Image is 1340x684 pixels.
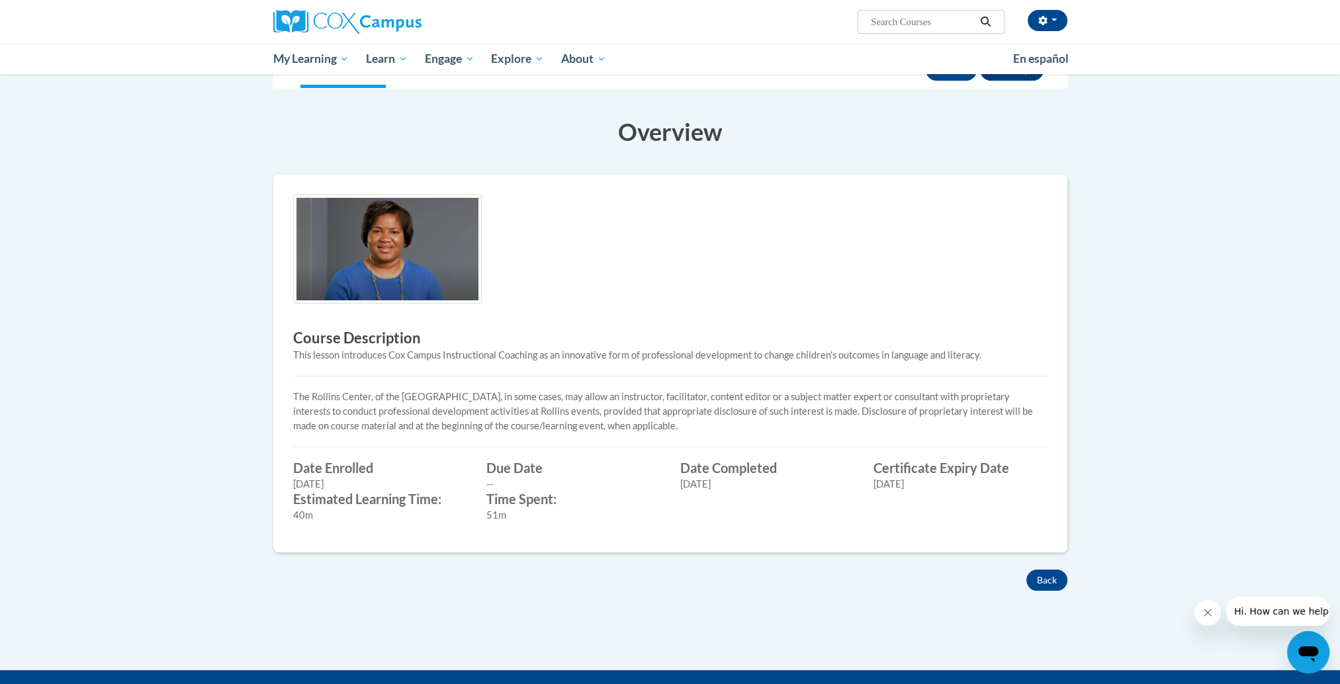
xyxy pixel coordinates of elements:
span: Engage [425,51,474,67]
img: Cox Campus [273,10,422,34]
span: Learn [366,51,408,67]
h3: Course Description [293,328,1048,349]
span: Hi. How can we help? [8,9,107,20]
img: Course logo image [293,194,482,304]
span: En español [1013,52,1069,65]
a: En español [1005,45,1077,73]
span: About [561,51,606,67]
div: Main menu [253,44,1087,74]
div: [DATE] [873,477,1048,492]
label: Date Enrolled [293,460,467,475]
iframe: Message from company [1226,597,1329,626]
input: Search Courses [870,14,975,30]
div: [DATE] [680,477,854,492]
div: This lesson introduces Cox Campus Instructional Coaching as an innovative form of professional de... [293,348,1048,363]
a: Explore [482,44,553,74]
label: Estimated Learning Time: [293,492,467,506]
label: Due Date [486,460,660,475]
iframe: Close message [1194,599,1221,626]
div: -- [486,477,660,492]
span: Explore [491,51,544,67]
a: Learn [357,44,416,74]
label: Date Completed [680,460,854,475]
a: Cox Campus [273,10,525,34]
iframe: Button to launch messaging window [1287,631,1329,673]
button: Search [975,14,995,30]
label: Time Spent: [486,492,660,506]
a: Engage [416,44,483,74]
a: About [553,44,615,74]
span: My Learning [273,51,349,67]
h3: Overview [273,115,1067,148]
div: 40m [293,508,467,523]
button: Account Settings [1028,10,1067,31]
p: The Rollins Center, of the [GEOGRAPHIC_DATA], in some cases, may allow an instructor, facilitator... [293,390,1048,433]
label: Certificate Expiry Date [873,460,1048,475]
div: [DATE] [293,477,467,492]
a: My Learning [265,44,358,74]
button: Back [1026,570,1067,591]
div: 51m [486,508,660,523]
